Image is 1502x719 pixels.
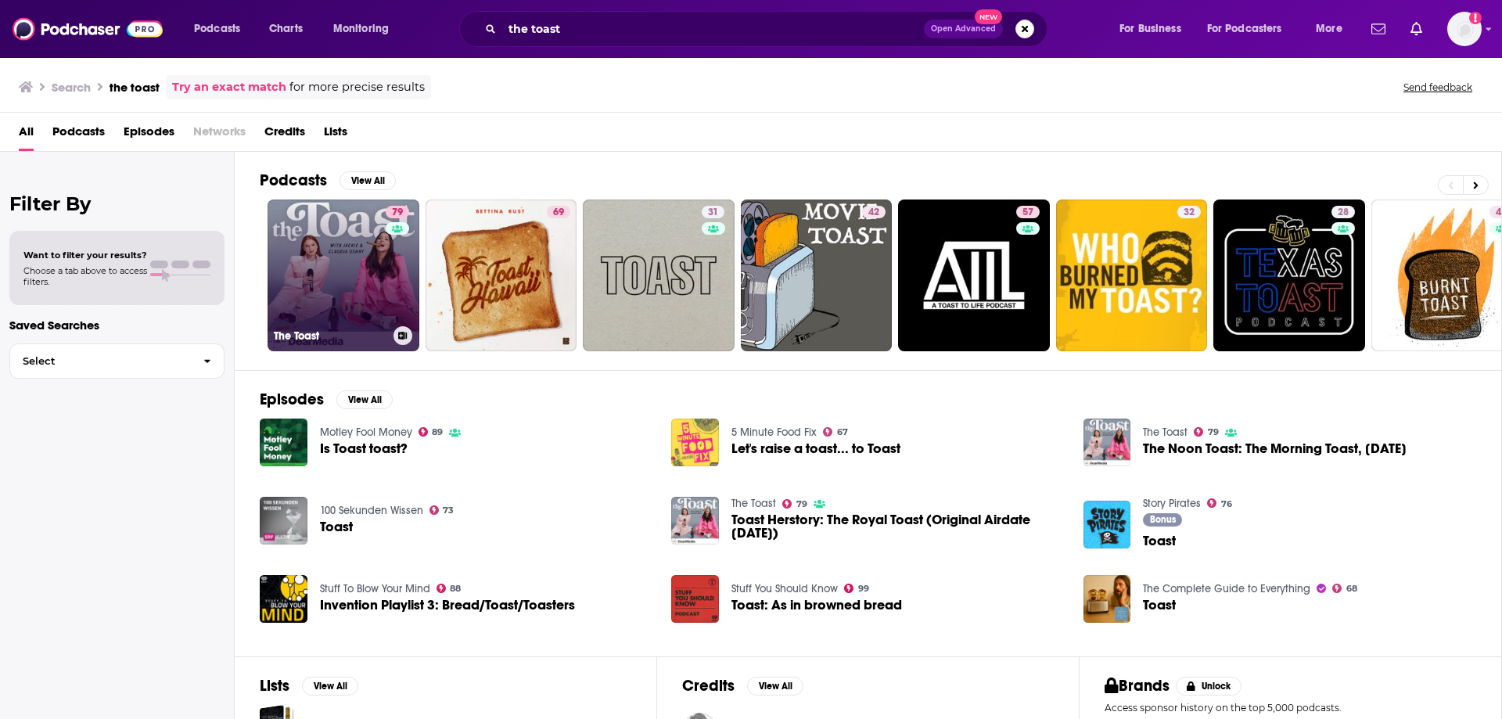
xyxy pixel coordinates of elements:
[1346,585,1357,592] span: 68
[426,200,577,351] a: 69
[1213,200,1365,351] a: 28
[547,206,570,218] a: 69
[260,575,307,623] img: Invention Playlist 3: Bread/Toast/Toasters
[731,599,902,612] a: Toast: As in browned bread
[322,16,409,41] button: open menu
[260,390,324,409] h2: Episodes
[429,505,455,515] a: 73
[23,265,147,287] span: Choose a tab above to access filters.
[1447,12,1482,46] img: User Profile
[1399,81,1477,94] button: Send feedback
[19,119,34,151] a: All
[183,16,261,41] button: open menu
[1447,12,1482,46] button: Show profile menu
[502,16,924,41] input: Search podcasts, credits, & more...
[682,676,735,696] h2: Credits
[302,677,358,696] button: View All
[10,356,191,366] span: Select
[324,119,347,151] a: Lists
[796,501,807,508] span: 79
[193,119,246,151] span: Networks
[731,582,838,595] a: Stuff You Should Know
[1150,515,1176,524] span: Bonus
[782,499,807,509] a: 79
[671,575,719,623] a: Toast: As in browned bread
[264,119,305,151] a: Credits
[269,18,303,40] span: Charts
[386,206,409,218] a: 79
[1194,427,1219,437] a: 79
[9,343,225,379] button: Select
[260,676,358,696] a: ListsView All
[1469,12,1482,24] svg: Add a profile image
[1365,16,1392,42] a: Show notifications dropdown
[731,426,817,439] a: 5 Minute Food Fix
[336,390,393,409] button: View All
[52,119,105,151] a: Podcasts
[289,78,425,96] span: for more precise results
[1083,501,1131,548] img: Toast
[274,329,387,343] h3: The Toast
[9,318,225,333] p: Saved Searches
[320,504,423,517] a: 100 Sekunden Wissen
[858,585,869,592] span: 99
[1143,599,1176,612] a: Toast
[260,419,307,466] img: Is Toast toast?
[708,205,718,221] span: 31
[260,497,307,545] a: Toast
[1143,534,1176,548] a: Toast
[702,206,724,218] a: 31
[1447,12,1482,46] span: Logged in as jaymandel
[260,390,393,409] a: EpisodesView All
[1083,419,1131,466] img: The Noon Toast: The Morning Toast, Monday, March 30th, 2020
[432,429,443,436] span: 89
[1184,205,1195,221] span: 32
[13,14,163,44] img: Podchaser - Follow, Share and Rate Podcasts
[320,426,412,439] a: Motley Fool Money
[1083,575,1131,623] img: Toast
[474,11,1062,47] div: Search podcasts, credits, & more...
[1316,18,1342,40] span: More
[671,419,719,466] img: Let's raise a toast... to Toast
[1338,205,1349,221] span: 28
[1221,501,1232,508] span: 76
[124,119,174,151] a: Episodes
[1332,584,1357,593] a: 68
[731,513,1065,540] span: Toast Herstory: The Royal Toast (Original Airdate [DATE])
[1176,677,1242,696] button: Unlock
[1143,442,1407,455] span: The Noon Toast: The Morning Toast, [DATE]
[443,507,454,514] span: 73
[1016,206,1040,218] a: 57
[862,206,886,218] a: 42
[1305,16,1362,41] button: open menu
[1207,498,1232,508] a: 76
[268,200,419,351] a: 79The Toast
[583,200,735,351] a: 31
[671,497,719,545] a: Toast Herstory: The Royal Toast (Original Airdate Friday, October 30th, 2020)
[731,513,1065,540] a: Toast Herstory: The Royal Toast (Original Airdate Friday, October 30th, 2020)
[1105,702,1476,714] p: Access sponsor history on the top 5,000 podcasts.
[741,200,893,351] a: 42
[1208,429,1219,436] span: 79
[731,497,776,510] a: The Toast
[1143,426,1188,439] a: The Toast
[1177,206,1201,218] a: 32
[260,676,289,696] h2: Lists
[823,427,848,437] a: 67
[682,676,803,696] a: CreditsView All
[450,585,461,592] span: 88
[1207,18,1282,40] span: For Podcasters
[924,20,1003,38] button: Open AdvancedNew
